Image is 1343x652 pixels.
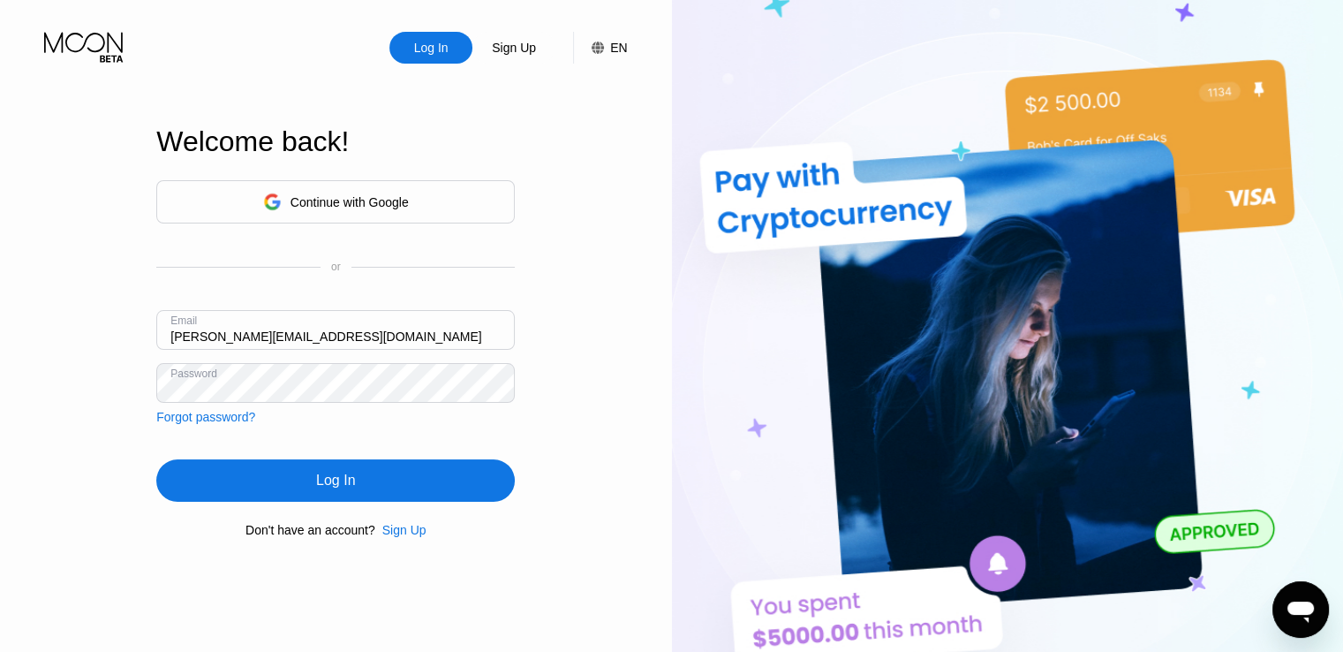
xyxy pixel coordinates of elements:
[573,32,627,64] div: EN
[156,410,255,424] div: Forgot password?
[412,39,450,57] div: Log In
[610,41,627,55] div: EN
[156,125,515,158] div: Welcome back!
[156,180,515,224] div: Continue with Google
[389,32,472,64] div: Log In
[490,39,538,57] div: Sign Up
[170,315,197,327] div: Email
[1272,581,1329,638] iframe: Schaltfläche zum Öffnen des Messaging-Fensters
[316,472,355,489] div: Log In
[375,523,426,537] div: Sign Up
[156,459,515,502] div: Log In
[331,261,341,273] div: or
[245,523,375,537] div: Don't have an account?
[382,523,426,537] div: Sign Up
[290,195,409,209] div: Continue with Google
[472,32,555,64] div: Sign Up
[170,368,217,380] div: Password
